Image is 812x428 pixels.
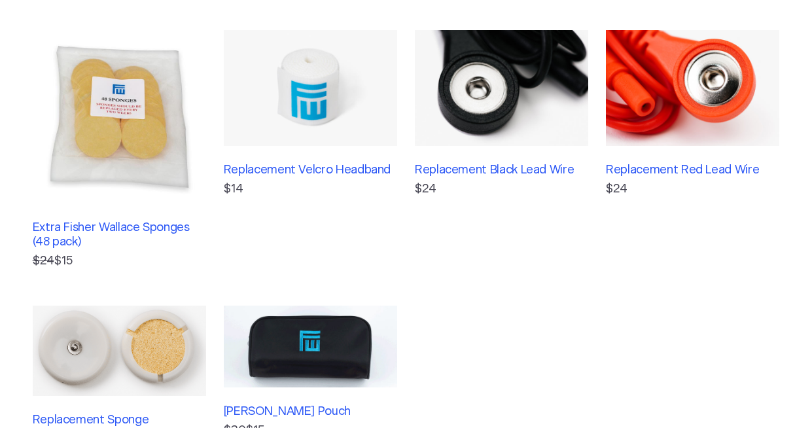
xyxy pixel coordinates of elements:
[606,181,779,198] p: $24
[224,306,397,388] img: Fisher Wallace Pouch
[33,221,206,249] h3: Extra Fisher Wallace Sponges (48 pack)
[606,30,779,270] a: Replacement Red Lead Wire$24
[606,164,779,178] h3: Replacement Red Lead Wire
[224,405,397,419] h3: [PERSON_NAME] Pouch
[33,306,206,396] img: Replacement Sponge Receptacles
[33,255,54,267] s: $24
[415,30,588,270] a: Replacement Black Lead Wire$24
[33,30,206,204] img: Extra Fisher Wallace Sponges (48 pack)
[224,181,397,198] p: $14
[606,30,779,146] img: Replacement Red Lead Wire
[33,30,206,270] a: Extra Fisher Wallace Sponges (48 pack) $24$15
[224,30,397,270] a: Replacement Velcro Headband$14
[224,164,397,178] h3: Replacement Velcro Headband
[415,181,588,198] p: $24
[33,253,206,270] p: $15
[415,30,588,146] img: Replacement Black Lead Wire
[224,30,397,146] img: Replacement Velcro Headband
[415,164,588,178] h3: Replacement Black Lead Wire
